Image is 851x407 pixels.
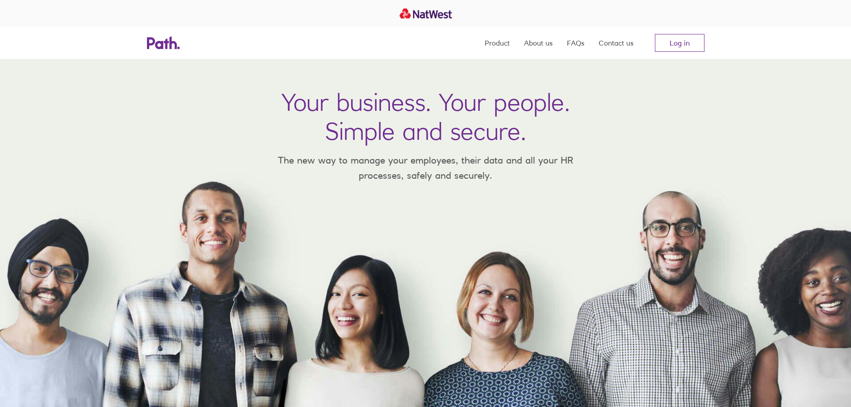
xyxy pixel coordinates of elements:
a: Contact us [599,27,633,59]
h1: Your business. Your people. Simple and secure. [281,88,570,146]
a: Log in [655,34,704,52]
a: Product [485,27,510,59]
a: FAQs [567,27,584,59]
p: The new way to manage your employees, their data and all your HR processes, safely and securely. [265,153,587,183]
a: About us [524,27,553,59]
